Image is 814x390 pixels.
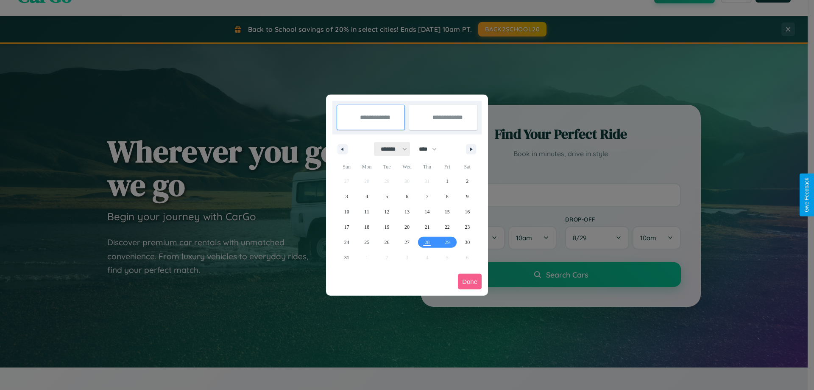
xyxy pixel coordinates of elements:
[397,189,417,204] button: 6
[337,235,357,250] button: 24
[424,235,429,250] span: 28
[465,235,470,250] span: 30
[377,219,397,235] button: 19
[404,235,410,250] span: 27
[465,204,470,219] span: 16
[357,204,376,219] button: 11
[377,189,397,204] button: 5
[377,235,397,250] button: 26
[457,160,477,174] span: Sat
[385,235,390,250] span: 26
[397,235,417,250] button: 27
[346,189,348,204] span: 3
[424,204,429,219] span: 14
[337,219,357,235] button: 17
[417,189,437,204] button: 7
[385,219,390,235] span: 19
[458,274,482,289] button: Done
[466,174,468,189] span: 2
[437,219,457,235] button: 22
[445,235,450,250] span: 29
[424,219,429,235] span: 21
[446,174,449,189] span: 1
[457,174,477,189] button: 2
[357,189,376,204] button: 4
[344,219,349,235] span: 17
[465,219,470,235] span: 23
[437,174,457,189] button: 1
[437,235,457,250] button: 29
[417,219,437,235] button: 21
[364,219,369,235] span: 18
[457,189,477,204] button: 9
[457,204,477,219] button: 16
[344,204,349,219] span: 10
[337,189,357,204] button: 3
[386,189,388,204] span: 5
[357,235,376,250] button: 25
[404,204,410,219] span: 13
[357,160,376,174] span: Mon
[446,189,449,204] span: 8
[364,235,369,250] span: 25
[385,204,390,219] span: 12
[457,235,477,250] button: 30
[417,235,437,250] button: 28
[457,219,477,235] button: 23
[437,189,457,204] button: 8
[437,160,457,174] span: Fri
[426,189,428,204] span: 7
[417,204,437,219] button: 14
[365,189,368,204] span: 4
[337,160,357,174] span: Sun
[397,204,417,219] button: 13
[417,160,437,174] span: Thu
[445,204,450,219] span: 15
[344,235,349,250] span: 24
[804,178,810,212] div: Give Feedback
[377,160,397,174] span: Tue
[406,189,408,204] span: 6
[337,204,357,219] button: 10
[397,160,417,174] span: Wed
[437,204,457,219] button: 15
[337,250,357,265] button: 31
[377,204,397,219] button: 12
[404,219,410,235] span: 20
[364,204,369,219] span: 11
[445,219,450,235] span: 22
[344,250,349,265] span: 31
[397,219,417,235] button: 20
[357,219,376,235] button: 18
[466,189,468,204] span: 9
